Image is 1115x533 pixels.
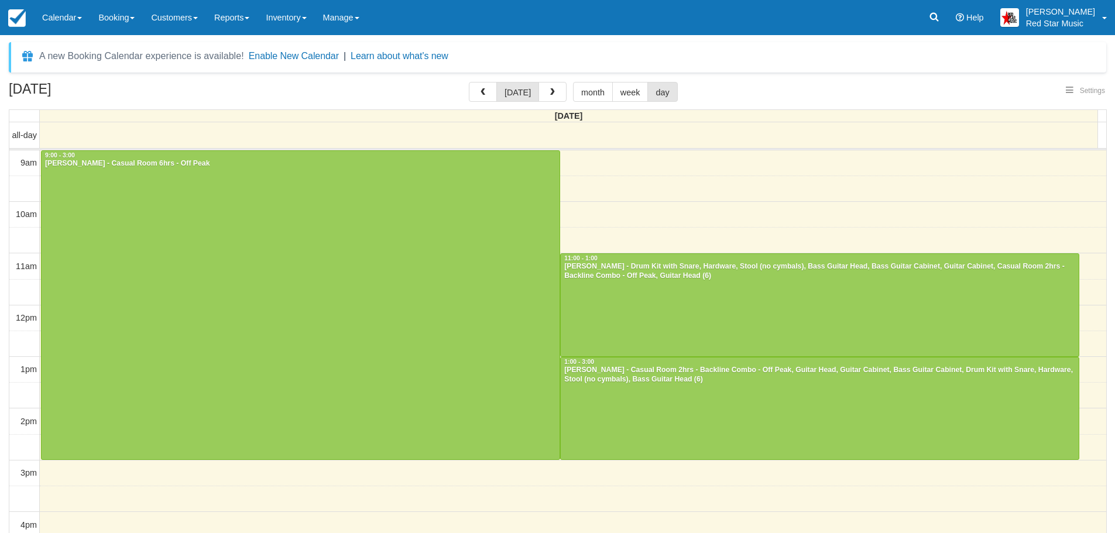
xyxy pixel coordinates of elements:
button: month [573,82,613,102]
span: 10am [16,209,37,219]
i: Help [956,13,964,22]
h2: [DATE] [9,82,157,104]
span: 1:00 - 3:00 [564,359,594,365]
button: day [647,82,677,102]
img: A2 [1000,8,1019,27]
span: 3pm [20,468,37,477]
button: Enable New Calendar [249,50,339,62]
a: 11:00 - 1:00[PERSON_NAME] - Drum Kit with Snare, Hardware, Stool (no cymbals), Bass Guitar Head, ... [560,253,1079,357]
span: [DATE] [555,111,583,121]
span: Help [966,13,984,22]
span: 2pm [20,417,37,426]
span: Settings [1080,87,1105,95]
span: 11:00 - 1:00 [564,255,598,262]
span: 9:00 - 3:00 [45,152,75,159]
div: A new Booking Calendar experience is available! [39,49,244,63]
button: Settings [1059,82,1112,99]
div: [PERSON_NAME] - Casual Room 2hrs - Backline Combo - Off Peak, Guitar Head, Guitar Cabinet, Bass G... [564,366,1076,384]
span: 4pm [20,520,37,529]
div: [PERSON_NAME] - Drum Kit with Snare, Hardware, Stool (no cymbals), Bass Guitar Head, Bass Guitar ... [564,262,1076,281]
img: checkfront-main-nav-mini-logo.png [8,9,26,27]
p: Red Star Music [1026,18,1095,29]
div: [PERSON_NAME] - Casual Room 6hrs - Off Peak [44,159,557,169]
a: 1:00 - 3:00[PERSON_NAME] - Casual Room 2hrs - Backline Combo - Off Peak, Guitar Head, Guitar Cabi... [560,357,1079,460]
button: week [612,82,649,102]
p: [PERSON_NAME] [1026,6,1095,18]
span: 1pm [20,364,37,374]
button: [DATE] [496,82,539,102]
span: 9am [20,158,37,167]
a: 9:00 - 3:00[PERSON_NAME] - Casual Room 6hrs - Off Peak [41,150,560,460]
span: 12pm [16,313,37,322]
a: Learn about what's new [351,51,448,61]
span: 11am [16,262,37,271]
span: | [344,51,346,61]
span: all-day [12,130,37,140]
